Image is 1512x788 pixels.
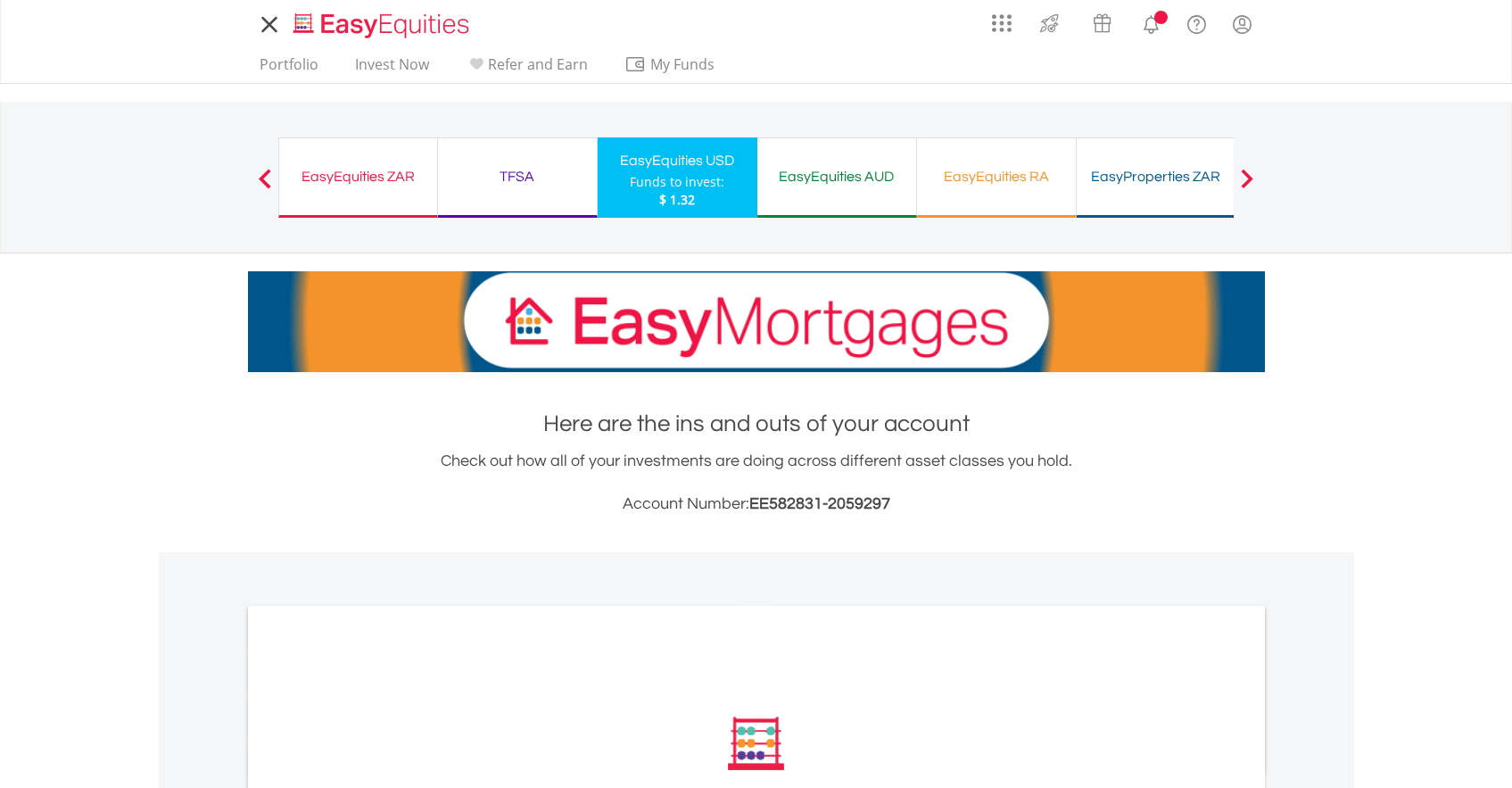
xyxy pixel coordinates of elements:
[1035,9,1064,37] img: thrive-v2.svg
[348,55,436,83] a: Invest Now
[1219,4,1265,44] a: My Profile
[290,164,426,189] div: EasyEquities ZAR
[252,55,326,83] a: Portfolio
[1076,4,1128,37] a: Vouchers
[488,54,588,74] span: Refer and Earn
[1087,164,1225,189] div: EasyProperties ZAR
[980,4,1023,33] a: AppsGrid
[248,492,1265,517] h3: Account Number:
[768,164,905,189] div: EasyEquities AUD
[624,53,741,76] span: My Funds
[1087,9,1117,37] img: vouchers-v2.svg
[630,173,724,191] div: Funds to invest:
[1174,4,1219,40] a: FAQ's and Support
[248,449,1265,517] div: Check out how all of your investments are doing across different asset classes you hold.
[992,13,1012,33] img: grid-menu-icon.svg
[1128,4,1174,40] a: Notifications
[290,11,476,40] img: EasyEquities_Logo.png
[749,495,890,512] span: EE582831-2059297
[248,271,1265,372] img: EasyMortage Promotion Banner
[247,178,283,195] button: Previous
[608,148,747,173] div: EasyEquities USD
[449,164,586,189] div: TFSA
[248,408,1265,440] h1: Here are the ins and outs of your account
[459,55,595,83] a: Refer and Earn
[659,191,695,208] span: $ 1.32
[928,164,1065,189] div: EasyEquities RA
[286,4,476,40] a: Home page
[1229,178,1265,195] button: Next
